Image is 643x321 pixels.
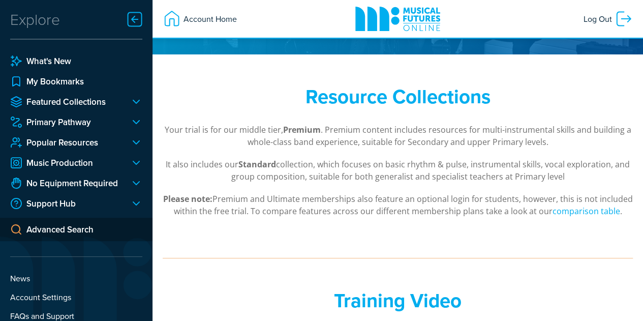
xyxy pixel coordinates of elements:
[163,193,212,205] strong: Please note:
[553,206,620,217] a: comparison table
[283,124,321,135] strong: Premium
[158,5,242,33] a: Account Home
[10,136,122,149] a: Popular Resources
[10,116,122,128] a: Primary Pathway
[10,197,122,210] a: Support Hub
[200,85,596,108] h2: Resource Collections
[181,10,237,28] span: Account Home
[163,158,633,183] p: It also includes our collection, which focuses on basic rhythm & pulse, instrumental skills, voca...
[10,177,122,189] a: No Equipment Required
[10,157,122,169] a: Music Production
[163,193,633,217] p: Premium and Ultimate memberships also feature an optional login for students, however, this is no...
[200,289,596,312] h2: Training Video
[238,159,276,170] strong: Standard
[163,124,633,148] p: Your trial is for our middle tier, . Premium content includes resources for multi-instrumental sk...
[584,10,615,28] span: Log Out
[10,9,60,30] div: Explore
[578,5,638,33] a: Log Out
[10,96,122,108] a: Featured Collections
[10,291,142,303] a: Account Settings
[10,272,142,284] a: News
[10,55,142,67] a: What's New
[10,75,142,87] a: My Bookmarks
